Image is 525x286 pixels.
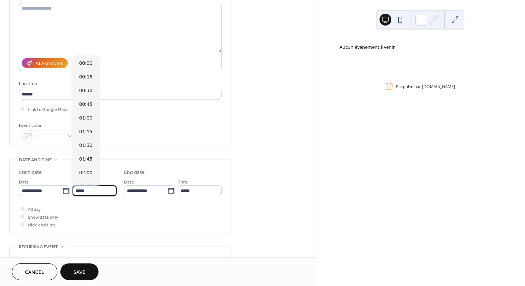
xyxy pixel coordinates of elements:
span: All day [28,206,41,213]
div: Start date [19,169,42,176]
span: Link to Google Maps [28,106,68,114]
span: Cancel [25,269,44,276]
div: AI Assistant [36,60,63,68]
span: 00:30 [79,87,93,95]
span: 01:15 [79,128,93,136]
button: Cancel [12,263,57,280]
span: 02:00 [79,169,93,177]
span: 00:15 [79,73,93,81]
span: 01:00 [79,114,93,122]
span: 00:45 [79,101,93,108]
span: Time [178,178,188,186]
div: End date [124,169,145,176]
span: Time [73,178,83,186]
span: Date [19,178,29,186]
span: 00:00 [79,60,93,67]
button: Save [60,263,98,280]
span: Date and time [19,156,52,164]
span: 01:45 [79,155,93,163]
div: Aucun événement à venir [340,44,501,51]
span: Date [124,178,134,186]
div: Location [19,80,220,88]
span: 02:15 [79,183,93,191]
span: Recurring event [19,243,58,251]
div: Event color [19,122,74,129]
a: [DOMAIN_NAME] [422,83,455,89]
span: Save [73,269,86,276]
span: Show date only [28,213,58,221]
span: 01:30 [79,142,93,149]
span: Hide end time [28,221,56,229]
button: AI Assistant [22,58,68,68]
div: Propulsé par [396,83,455,89]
